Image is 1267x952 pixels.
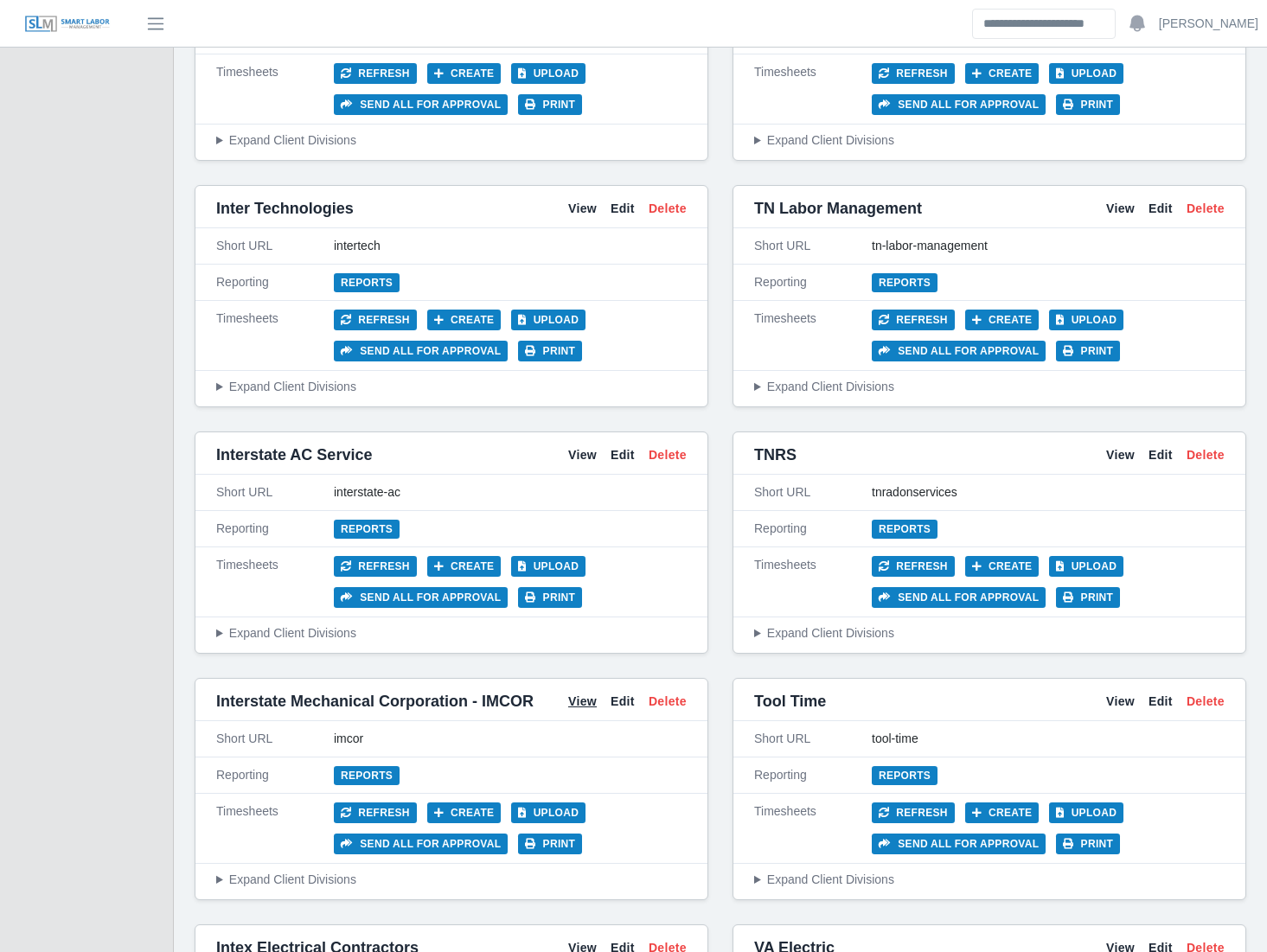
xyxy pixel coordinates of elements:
summary: Expand Client Divisions [216,871,687,889]
button: Create [965,802,1040,823]
button: Create [427,310,502,330]
span: Tool Time [754,689,826,713]
div: tnradonservices [872,483,1225,502]
a: Reports [872,273,937,292]
a: Edit [1149,693,1173,711]
a: Reports [872,766,937,785]
button: Send all for approval [872,94,1046,115]
button: Send all for approval [872,587,1046,608]
div: Timesheets [216,310,334,361]
button: Send all for approval [334,341,508,361]
span: Inter Technologies [216,196,354,220]
span: TN Labor Management [754,196,922,220]
summary: Expand Client Divisions [754,624,1225,642]
a: Delete [1187,446,1225,464]
input: Search [972,9,1116,39]
button: Print [518,341,582,361]
div: Short URL [754,237,872,255]
a: View [1106,200,1135,218]
div: imcor [334,730,687,748]
a: Reports [872,520,937,539]
span: Interstate AC Service [216,443,372,467]
button: Refresh [334,63,417,84]
div: Short URL [216,237,334,255]
button: Upload [511,556,586,577]
button: Send all for approval [334,834,508,854]
button: Print [518,94,582,115]
div: Reporting [216,766,334,784]
a: View [568,446,597,464]
button: Refresh [872,310,955,330]
a: View [568,200,597,218]
button: Upload [511,802,586,823]
div: Timesheets [754,802,872,854]
button: Print [518,587,582,608]
div: Reporting [754,520,872,538]
button: Send all for approval [872,341,1046,361]
span: TNRS [754,443,797,467]
summary: Expand Client Divisions [754,871,1225,889]
div: tool-time [872,730,1225,748]
summary: Expand Client Divisions [216,378,687,396]
div: interstate-ac [334,483,687,502]
div: Reporting [216,520,334,538]
a: Edit [1149,446,1173,464]
button: Refresh [334,310,417,330]
div: Timesheets [754,63,872,115]
button: Send all for approval [334,587,508,608]
div: Timesheets [216,802,334,854]
div: Timesheets [216,63,334,115]
a: Reports [334,273,400,292]
div: Timesheets [754,556,872,608]
a: Delete [649,200,687,218]
div: Reporting [754,273,872,291]
a: Delete [649,446,687,464]
button: Refresh [872,63,955,84]
button: Print [1056,341,1120,361]
button: Upload [1049,63,1123,84]
div: tn-labor-management [872,237,1225,255]
button: Refresh [334,556,417,577]
a: View [568,693,597,711]
button: Print [1056,94,1120,115]
a: Edit [611,446,635,464]
button: Refresh [872,556,955,577]
summary: Expand Client Divisions [216,131,687,150]
button: Print [1056,834,1120,854]
a: [PERSON_NAME] [1159,15,1258,33]
div: Short URL [754,730,872,748]
button: Print [1056,587,1120,608]
summary: Expand Client Divisions [754,378,1225,396]
a: Reports [334,520,400,539]
summary: Expand Client Divisions [754,131,1225,150]
div: Reporting [216,273,334,291]
button: Upload [1049,802,1123,823]
a: View [1106,693,1135,711]
img: SLM Logo [24,15,111,34]
button: Upload [511,310,586,330]
button: Upload [1049,556,1123,577]
button: Create [427,556,502,577]
button: Create [965,556,1040,577]
div: Reporting [754,766,872,784]
div: Timesheets [216,556,334,608]
div: Short URL [754,483,872,502]
a: Edit [1149,200,1173,218]
button: Send all for approval [872,834,1046,854]
div: Timesheets [754,310,872,361]
a: Reports [334,766,400,785]
button: Upload [511,63,586,84]
button: Refresh [334,802,417,823]
summary: Expand Client Divisions [216,624,687,642]
a: Delete [649,693,687,711]
button: Create [965,310,1040,330]
button: Create [965,63,1040,84]
a: Delete [1187,200,1225,218]
a: Edit [611,693,635,711]
a: View [1106,446,1135,464]
div: intertech [334,237,687,255]
button: Create [427,802,502,823]
button: Print [518,834,582,854]
button: Send all for approval [334,94,508,115]
div: Short URL [216,483,334,502]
